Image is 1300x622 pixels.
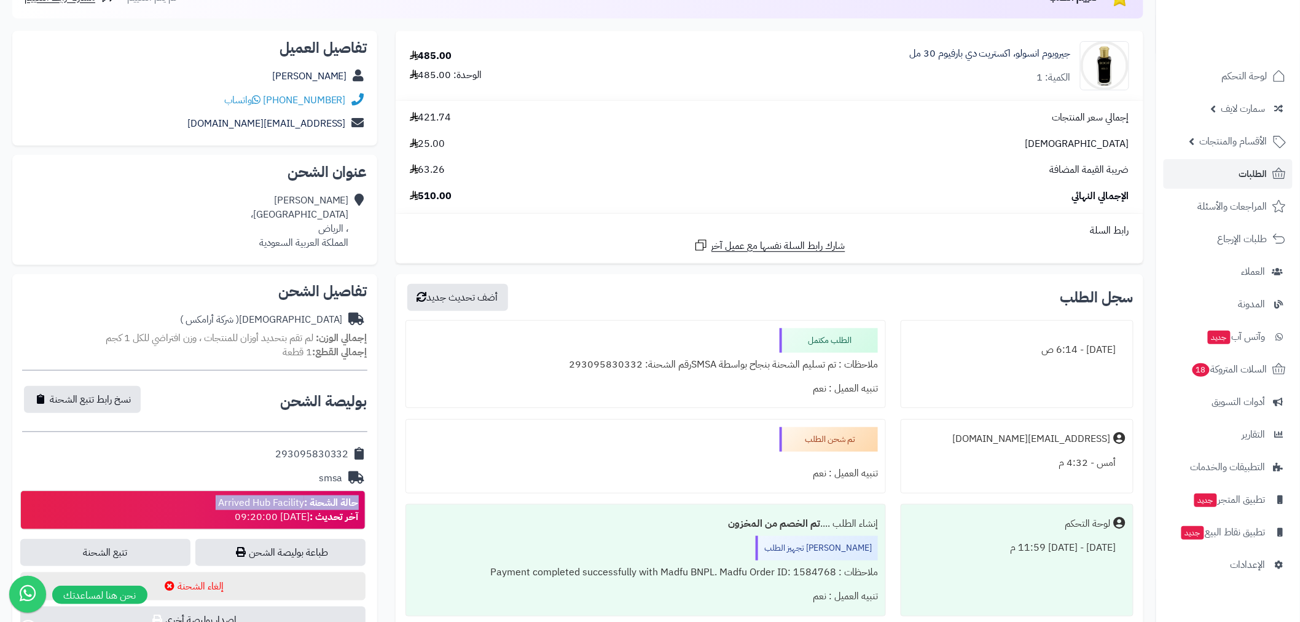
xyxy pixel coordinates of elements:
div: smsa [319,471,343,486]
button: إلغاء الشحنة [20,572,366,600]
span: 18 [1192,363,1210,377]
span: وآتس آب [1207,328,1266,345]
a: التقارير [1164,420,1293,449]
div: [PERSON_NAME] [GEOGRAPHIC_DATA]، ، الرياض المملكة العربية السعودية [251,194,349,250]
span: المدونة [1239,296,1266,313]
span: جديد [1208,331,1231,344]
a: أدوات التسويق [1164,387,1293,417]
a: طلبات الإرجاع [1164,224,1293,254]
a: [EMAIL_ADDRESS][DOMAIN_NAME] [187,116,346,131]
span: لوحة التحكم [1222,68,1267,85]
span: ( شركة أرامكس ) [180,312,239,327]
span: أدوات التسويق [1212,393,1266,411]
a: السلات المتروكة18 [1164,355,1293,384]
div: تنبيه العميل : نعم [413,462,878,486]
strong: آخر تحديث : [310,510,359,524]
a: لوحة التحكم [1164,61,1293,91]
a: المراجعات والأسئلة [1164,192,1293,221]
button: نسخ رابط تتبع الشحنة [24,386,141,413]
span: نسخ رابط تتبع الشحنة [50,392,131,407]
strong: حالة الشحنة : [304,495,359,510]
a: العملاء [1164,257,1293,286]
span: الإعدادات [1231,556,1266,573]
h2: تفاصيل العميل [22,41,367,55]
a: [PERSON_NAME] [272,69,347,84]
a: طباعة بوليصة الشحن [195,539,366,566]
span: 25.00 [410,137,445,151]
div: ملاحظات : Payment completed successfully with Madfu BNPL. Madfu Order ID: 1584768 [413,561,878,585]
small: 1 قطعة [283,345,367,360]
div: [DEMOGRAPHIC_DATA] [180,313,343,327]
span: العملاء [1242,263,1266,280]
div: 293095830332 [275,447,349,462]
span: سمارت لايف [1221,100,1266,117]
div: رابط السلة [401,224,1138,238]
a: تطبيق المتجرجديد [1164,485,1293,514]
a: تطبيق نقاط البيعجديد [1164,518,1293,547]
span: ضريبة القيمة المضافة [1050,163,1129,177]
strong: إجمالي القطع: [312,345,367,360]
div: أمس - 4:32 م [909,451,1126,475]
a: الطلبات [1164,159,1293,189]
span: المراجعات والأسئلة [1198,198,1267,215]
div: [EMAIL_ADDRESS][DOMAIN_NAME] [952,432,1111,446]
a: واتساب [224,93,260,108]
span: جديد [1194,494,1217,507]
div: إنشاء الطلب .... [413,512,878,536]
div: الكمية: 1 [1037,71,1071,85]
span: إجمالي سعر المنتجات [1052,111,1129,125]
span: الإجمالي النهائي [1072,189,1129,203]
b: تم الخصم من المخزون [728,516,820,531]
div: ملاحظات : تم تسليم الشحنة بنجاح بواسطة SMSAرقم الشحنة: 293095830332 [413,353,878,377]
a: المدونة [1164,289,1293,319]
div: [PERSON_NAME] تجهيز الطلب [756,536,878,561]
a: وآتس آبجديد [1164,322,1293,352]
span: لم تقم بتحديد أوزان للمنتجات ، وزن افتراضي للكل 1 كجم [106,331,313,345]
div: تم شحن الطلب [780,427,878,452]
a: الإعدادات [1164,550,1293,580]
div: تنبيه العميل : نعم [413,377,878,401]
span: 63.26 [410,163,445,177]
strong: إجمالي الوزن: [316,331,367,345]
img: 1681041541-4318-90x90.png [1081,41,1129,90]
img: logo-2.png [1216,9,1288,35]
span: جديد [1181,526,1204,540]
div: [DATE] - [DATE] 11:59 م [909,536,1126,560]
span: التقارير [1242,426,1266,443]
div: الوحدة: 485.00 [410,68,482,82]
h2: عنوان الشحن [22,165,367,179]
span: الطلبات [1239,165,1267,183]
span: التطبيقات والخدمات [1191,459,1266,476]
span: 421.74 [410,111,452,125]
div: الطلب مكتمل [780,328,878,353]
span: الأقسام والمنتجات [1200,133,1267,150]
div: [DATE] - 6:14 ص [909,338,1126,362]
a: التطبيقات والخدمات [1164,452,1293,482]
div: تنبيه العميل : نعم [413,585,878,608]
h2: بوليصة الشحن [280,394,367,409]
a: تتبع الشحنة [20,539,190,566]
a: [PHONE_NUMBER] [263,93,346,108]
span: 510.00 [410,189,452,203]
a: شارك رابط السلة نفسها مع عميل آخر [694,238,845,253]
h2: تفاصيل الشحن [22,284,367,299]
span: شارك رابط السلة نفسها مع عميل آخر [711,239,845,253]
span: تطبيق المتجر [1193,491,1266,508]
span: تطبيق نقاط البيع [1180,524,1266,541]
div: Arrived Hub Facility [DATE] 09:20:00 [218,496,359,524]
span: طلبات الإرجاع [1218,230,1267,248]
h3: سجل الطلب [1060,290,1134,305]
button: أضف تحديث جديد [407,284,508,311]
a: جيروبوم انسولو، اكستريت دي بارفيوم 30 مل [909,47,1071,61]
span: السلات المتروكة [1191,361,1267,378]
div: لوحة التحكم [1065,517,1111,531]
div: 485.00 [410,49,452,63]
span: [DEMOGRAPHIC_DATA] [1025,137,1129,151]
